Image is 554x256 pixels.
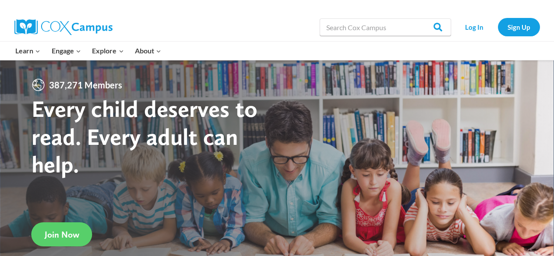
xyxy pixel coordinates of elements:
nav: Primary Navigation [10,42,167,60]
strong: Every child deserves to read. Every adult can help. [32,95,258,178]
span: Engage [52,45,81,56]
span: Explore [92,45,124,56]
nav: Secondary Navigation [455,18,540,36]
span: Join Now [45,229,79,240]
input: Search Cox Campus [320,18,451,36]
a: Join Now [32,222,92,246]
a: Log In [455,18,494,36]
span: Learn [15,45,40,56]
span: 387,271 Members [46,78,126,92]
img: Cox Campus [14,19,113,35]
a: Sign Up [498,18,540,36]
span: About [135,45,161,56]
